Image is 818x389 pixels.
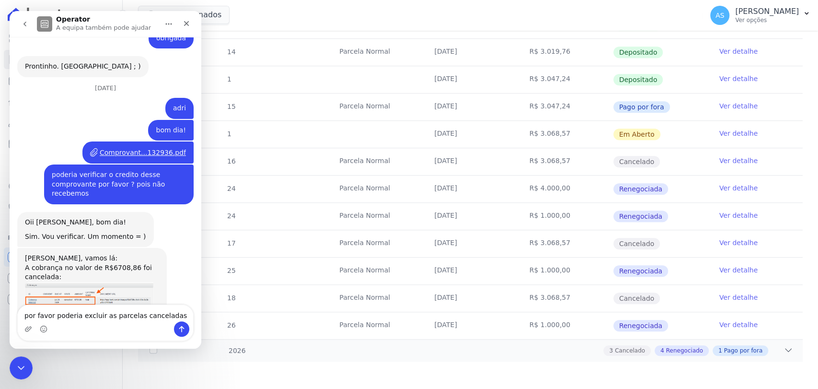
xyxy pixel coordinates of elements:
button: AS [PERSON_NAME] Ver opções [703,2,818,29]
textarea: Envie uma mensagem... [8,294,184,310]
span: 14 [226,48,236,56]
div: obrigada [139,17,184,38]
td: Parcela Normal [328,148,423,175]
a: Lotes [4,92,118,111]
span: Cancelado [613,238,660,249]
div: poderia verificar o credito desse comprovante por favor ? pois não recebemos [42,159,176,188]
div: Andreza diz… [8,87,184,109]
td: [DATE] [423,66,518,93]
div: Adriane diz… [8,201,184,237]
div: Plataformas [8,232,115,244]
div: Oii [PERSON_NAME], bom dia! [15,207,137,216]
td: R$ 1.000,00 [518,258,613,284]
span: Renegociada [613,183,668,195]
td: R$ 1.000,00 [518,312,613,339]
a: Comprovant...132936.pdf [81,136,176,147]
td: R$ 3.047,24 [518,94,613,120]
div: Prontinho. [GEOGRAPHIC_DATA] ; ) [8,45,139,66]
td: R$ 3.068,57 [518,121,613,148]
td: Parcela Normal [328,312,423,339]
a: Ver detalhe [719,101,758,111]
span: Cancelado [613,156,660,167]
td: [DATE] [423,176,518,202]
a: Ver detalhe [719,265,758,275]
td: [DATE] [423,258,518,284]
a: Ver detalhe [719,47,758,56]
button: Início [150,4,168,22]
td: Parcela Normal [328,258,423,284]
td: Parcela Normal [328,203,423,230]
td: [DATE] [423,230,518,257]
td: [DATE] [423,148,518,175]
span: Pago por fora [724,346,762,355]
a: Ver detalhe [719,320,758,330]
div: Oii [PERSON_NAME], bom dia!Sim. Vou verificar. Um momento = ) [8,201,144,236]
div: Prontinho. [GEOGRAPHIC_DATA] ; ) [15,51,131,60]
a: Contratos [4,50,118,69]
div: Sim. Vou verificar. Um momento = ) [15,221,137,231]
span: AS [715,12,724,19]
span: 1 [718,346,722,355]
a: Ver detalhe [719,238,758,248]
a: Ver detalhe [719,129,758,138]
td: R$ 4.000,00 [518,176,613,202]
a: Ver detalhe [719,156,758,165]
div: obrigada [147,23,176,32]
iframe: Intercom live chat [10,356,33,379]
span: Renegociada [613,265,668,277]
div: [PERSON_NAME], vamos lá: A cobrança no valor de R$6708,86 foi cancelada: [15,243,150,271]
div: bom dia! [146,115,176,124]
td: R$ 1.000,00 [518,203,613,230]
div: Andreza diz… [8,17,184,46]
a: Visão Geral [4,29,118,48]
td: [DATE] [423,94,518,120]
a: Ver detalhe [719,211,758,220]
td: R$ 3.068,57 [518,148,613,175]
td: R$ 3.047,24 [518,66,613,93]
div: Comprovant...132936.pdf [73,130,184,153]
span: Depositado [613,74,663,85]
span: 26 [226,321,236,329]
td: R$ 3.019,76 [518,39,613,66]
span: Renegociado [666,346,703,355]
a: Ver detalhe [719,183,758,193]
span: Pago por fora [613,101,670,113]
td: R$ 3.068,57 [518,285,613,312]
a: Clientes [4,113,118,132]
a: Transferências [4,155,118,175]
span: 17 [226,239,236,247]
td: [DATE] [423,203,518,230]
span: 18 [226,294,236,302]
span: 25 [226,267,236,274]
span: Cancelado [613,293,660,304]
span: 1 [226,75,231,83]
span: 1 [226,130,231,138]
span: Cancelado [615,346,645,355]
div: adri [163,93,176,102]
p: A equipa também pode ajudar [46,12,141,22]
button: Carregar anexo [15,314,23,322]
span: Depositado [613,47,663,58]
div: Andreza diz… [8,109,184,131]
div: poderia verificar o credito desse comprovante por favor ? pois não recebemos [35,153,184,193]
span: 24 [226,185,236,192]
a: Ver detalhe [719,293,758,302]
div: bom dia! [138,109,184,130]
a: Recebíveis [4,248,118,267]
td: [DATE] [423,121,518,148]
p: Ver opções [735,16,799,24]
span: 24 [226,212,236,220]
div: [DATE] [8,74,184,87]
span: Renegociada [613,320,668,331]
button: Seletor de emoji [30,314,38,322]
div: adri [156,87,184,108]
td: [DATE] [423,39,518,66]
td: Parcela Normal [328,230,423,257]
td: Parcela Normal [328,39,423,66]
td: Parcela Normal [328,176,423,202]
a: Crédito [4,177,118,196]
span: 4 [660,346,664,355]
a: Minha Carteira [4,134,118,153]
